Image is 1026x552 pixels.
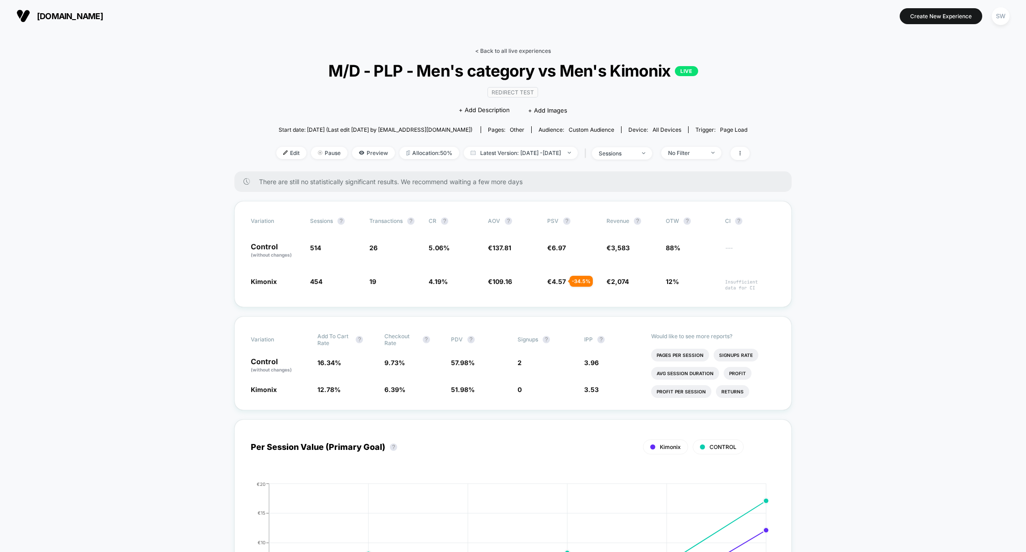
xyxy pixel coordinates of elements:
button: ? [597,336,605,343]
span: OTW [666,217,716,225]
span: 12% [666,278,679,285]
span: [DOMAIN_NAME] [37,11,103,21]
span: Variation [251,217,301,225]
div: Audience: [539,126,614,133]
button: ? [356,336,363,343]
button: ? [423,336,430,343]
span: Kimonix [660,444,681,450]
span: 9.73 % [384,359,405,366]
p: Would like to see more reports? [651,333,776,340]
button: ? [337,217,345,225]
span: 4.57 [552,278,566,285]
a: < Back to all live experiences [475,47,551,54]
span: CI [725,217,775,225]
p: Control [251,358,308,373]
span: other [510,126,524,133]
div: SW [992,7,1010,25]
span: Pause [311,147,347,159]
span: Sessions [310,217,333,224]
button: ? [684,217,691,225]
span: (without changes) [251,367,292,372]
span: --- [725,245,775,258]
span: | [582,147,592,160]
span: Signups [518,336,538,343]
button: ? [543,336,550,343]
span: Variation [251,333,301,346]
img: end [711,152,715,154]
span: 51.98 % [451,386,475,393]
span: 19 [369,278,376,285]
span: € [547,278,566,285]
span: € [488,244,511,252]
tspan: €20 [257,481,265,486]
img: Visually logo [16,9,30,23]
span: € [488,278,512,285]
span: € [606,244,630,252]
span: IPP [584,336,593,343]
span: € [547,244,566,252]
div: Trigger: [695,126,747,133]
div: No Filter [668,150,705,156]
span: 26 [369,244,378,252]
span: Insufficient data for CI [725,279,775,291]
span: 109.16 [492,278,512,285]
button: ? [505,217,512,225]
div: - 34.5 % [570,276,593,287]
span: 0 [518,386,522,393]
tspan: €15 [258,510,265,516]
p: Control [251,243,301,258]
div: Pages: [488,126,524,133]
span: Start date: [DATE] (Last edit [DATE] by [EMAIL_ADDRESS][DOMAIN_NAME]) [279,126,472,133]
span: 5.06 % [429,244,450,252]
button: ? [441,217,448,225]
span: There are still no statistically significant results. We recommend waiting a few more days [259,178,773,186]
span: 137.81 [492,244,511,252]
span: 88% [666,244,680,252]
span: 4.19 % [429,278,448,285]
span: 2 [518,359,522,366]
span: 2,074 [611,278,629,285]
span: 16.34 % [317,359,341,366]
span: 3.96 [584,359,599,366]
span: Latest Version: [DATE] - [DATE] [464,147,578,159]
li: Signups Rate [714,349,758,361]
span: Page Load [720,126,747,133]
button: [DOMAIN_NAME] [14,9,106,23]
span: M/D - PLP - Men's category vs Men's Kimonix [300,61,726,80]
span: Transactions [369,217,403,224]
button: Create New Experience [900,8,982,24]
p: LIVE [675,66,698,76]
li: Pages Per Session [651,349,709,361]
button: ? [735,217,742,225]
span: 514 [310,244,321,252]
span: Device: [621,126,688,133]
span: all devices [653,126,681,133]
li: Profit [724,367,751,380]
button: ? [467,336,475,343]
span: Edit [276,147,306,159]
span: 3,583 [611,244,630,252]
button: ? [390,444,397,451]
button: SW [989,7,1012,26]
span: + Add Images [528,107,567,114]
span: 3.53 [584,386,599,393]
span: Add To Cart Rate [317,333,351,346]
span: PSV [547,217,559,224]
span: PDV [451,336,463,343]
span: Redirect Test [487,87,538,98]
img: rebalance [406,150,410,155]
span: € [606,278,629,285]
span: 6.97 [552,244,566,252]
span: Revenue [606,217,629,224]
span: AOV [488,217,500,224]
li: Avg Session Duration [651,367,719,380]
span: Kimonix [251,278,277,285]
span: 454 [310,278,322,285]
span: CR [429,217,436,224]
tspan: €10 [258,540,265,545]
span: Checkout Rate [384,333,418,346]
button: ? [634,217,641,225]
img: end [642,152,645,154]
img: edit [283,150,288,155]
span: Allocation: 50% [399,147,459,159]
